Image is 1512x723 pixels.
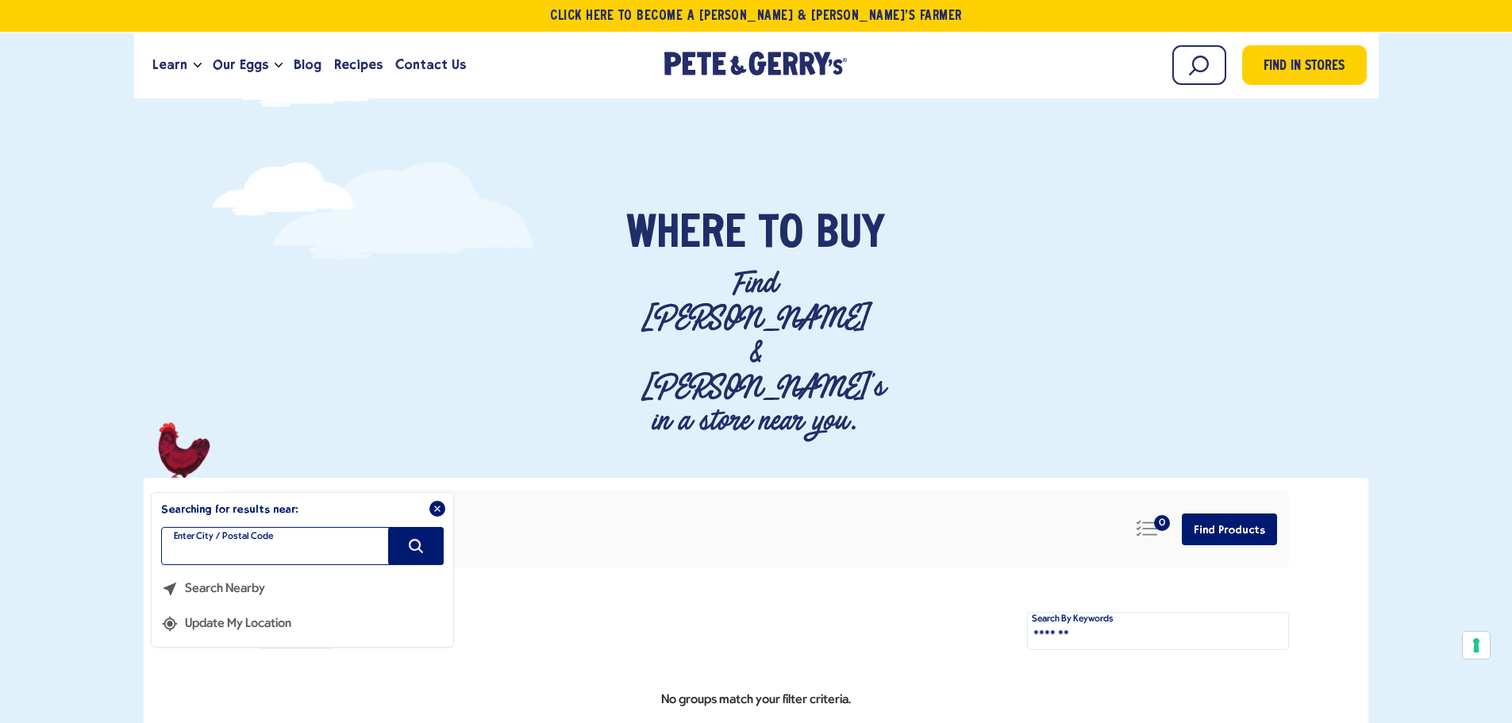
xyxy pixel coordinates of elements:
a: Our Eggs [206,44,275,87]
a: Recipes [328,44,389,87]
span: To [759,211,803,259]
a: Blog [287,44,328,87]
a: Find in Stores [1242,45,1367,85]
span: Find in Stores [1264,56,1345,78]
span: Recipes [334,55,383,75]
p: Find [PERSON_NAME] & [PERSON_NAME]'s in a store near you. [641,267,870,438]
button: Your consent preferences for tracking technologies [1463,632,1490,659]
button: Open the dropdown menu for Our Eggs [275,63,283,68]
span: Buy [816,211,885,259]
span: Learn [152,55,187,75]
input: Search [1172,45,1226,85]
span: Blog [294,55,321,75]
button: Open the dropdown menu for Learn [194,63,202,68]
a: Learn [146,44,194,87]
a: Contact Us [389,44,472,87]
span: Where [626,211,746,259]
span: Contact Us [395,55,466,75]
span: Our Eggs [213,55,268,75]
